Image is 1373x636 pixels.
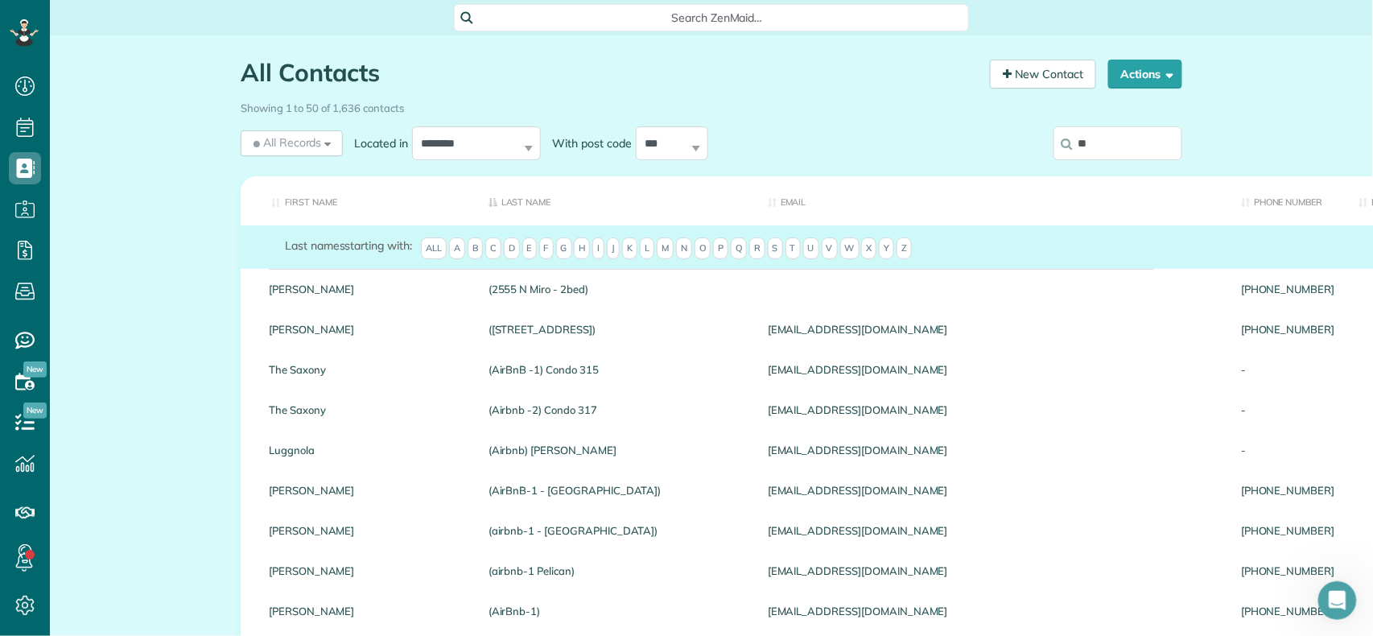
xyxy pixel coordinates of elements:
[539,237,554,260] span: F
[269,525,464,536] a: [PERSON_NAME]
[269,485,464,496] a: [PERSON_NAME]
[541,135,636,151] label: With post code
[269,605,464,617] a: [PERSON_NAME]
[1229,551,1346,591] div: [PHONE_NUMBER]
[269,364,464,375] a: The Saxony
[489,364,744,375] a: (AirBnB -1) Condo 315
[489,525,744,536] a: (airbnb-1 - [GEOGRAPHIC_DATA])
[756,349,1229,390] div: [EMAIL_ADDRESS][DOMAIN_NAME]
[10,6,41,37] button: go back
[281,6,311,37] button: Home
[607,237,620,260] span: J
[731,237,747,260] span: Q
[897,237,912,260] span: Z
[713,237,728,260] span: P
[241,94,1182,116] div: Showing 1 to 50 of 1,636 contacts
[489,485,744,496] a: (AirBnB-1 - [GEOGRAPHIC_DATA])
[1318,581,1357,620] iframe: Intercom live chat
[622,237,637,260] span: K
[879,237,894,260] span: Y
[1229,390,1346,430] div: -
[640,237,654,260] span: L
[421,237,447,260] span: All
[676,237,692,260] span: N
[756,510,1229,551] div: [EMAIL_ADDRESS][DOMAIN_NAME]
[1229,510,1346,551] div: [PHONE_NUMBER]
[26,254,251,317] div: I know it's not ideal but it's a quick way to fix the discrepancy in the meantime. Let me know an...
[14,479,308,506] textarea: Message…
[695,237,711,260] span: O
[269,324,464,335] a: [PERSON_NAME]
[574,237,590,260] span: H
[13,404,309,507] div: Edgar says…
[269,404,464,415] a: The Saxony
[269,444,464,456] a: Luggnola
[1229,309,1346,349] div: [PHONE_NUMBER]
[756,551,1229,591] div: [EMAIL_ADDRESS][DOMAIN_NAME]
[1229,269,1346,309] div: [PHONE_NUMBER]
[1229,591,1346,631] div: [PHONE_NUMBER]
[990,60,1096,89] a: New Contact
[522,237,537,260] span: E
[1108,60,1182,89] button: Actions
[768,237,783,260] span: S
[756,309,1229,349] div: [EMAIL_ADDRESS][DOMAIN_NAME]
[58,341,309,391] div: Okay noted, thank you for that information, I appreciate it.
[504,237,520,260] span: D
[13,404,264,494] div: You are most welcome, [PERSON_NAME].Have an amazing week ahead![PERSON_NAME]
[241,60,978,86] h1: All Contacts
[276,506,302,532] button: Send a message…
[25,513,38,526] button: Emoji picker
[489,324,744,335] a: ([STREET_ADDRESS])
[485,237,501,260] span: C
[657,237,674,260] span: M
[51,513,64,526] button: Gif picker
[26,453,251,469] div: Have an amazing week ahead!
[476,176,756,225] th: Last Name: activate to sort column descending
[785,237,801,260] span: T
[840,237,860,260] span: W
[26,469,251,485] div: [PERSON_NAME]
[468,237,483,260] span: B
[269,565,464,576] a: [PERSON_NAME]
[13,341,309,404] div: VERONICA says…
[756,470,1229,510] div: [EMAIL_ADDRESS][DOMAIN_NAME]
[1229,176,1346,225] th: Phone number: activate to sort column ascending
[556,237,572,260] span: G
[23,403,47,419] span: New
[71,350,296,382] div: Okay noted, thank you for that information, I appreciate it.
[269,283,464,295] a: [PERSON_NAME]
[78,15,124,27] h1: ZenBot
[489,404,744,415] a: (Airbnb -2) Condo 317
[23,361,47,378] span: New
[489,283,744,295] a: (2555 N Miro - 2bed)
[46,9,72,35] img: Profile image for ZenBot
[449,237,465,260] span: A
[241,176,476,225] th: First Name: activate to sort column ascending
[1229,349,1346,390] div: -
[756,390,1229,430] div: [EMAIL_ADDRESS][DOMAIN_NAME]
[76,513,89,526] button: Upload attachment
[285,238,345,253] span: Last names
[489,605,744,617] a: (AirBnb-1)
[489,444,744,456] a: (Airbnb) [PERSON_NAME]
[756,591,1229,631] div: [EMAIL_ADDRESS][DOMAIN_NAME]
[592,237,604,260] span: I
[1229,470,1346,510] div: [PHONE_NUMBER]
[343,135,412,151] label: Located in
[250,134,322,151] span: All Records
[822,237,838,260] span: V
[803,237,819,260] span: U
[756,176,1229,225] th: Email: activate to sort column ascending
[26,414,251,445] div: You are most welcome, [PERSON_NAME].
[861,237,876,260] span: X
[489,565,744,576] a: (airbnb-1 Pelican)
[1229,430,1346,470] div: -
[749,237,765,260] span: R
[285,237,412,254] label: starting with:
[756,430,1229,470] div: [EMAIL_ADDRESS][DOMAIN_NAME]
